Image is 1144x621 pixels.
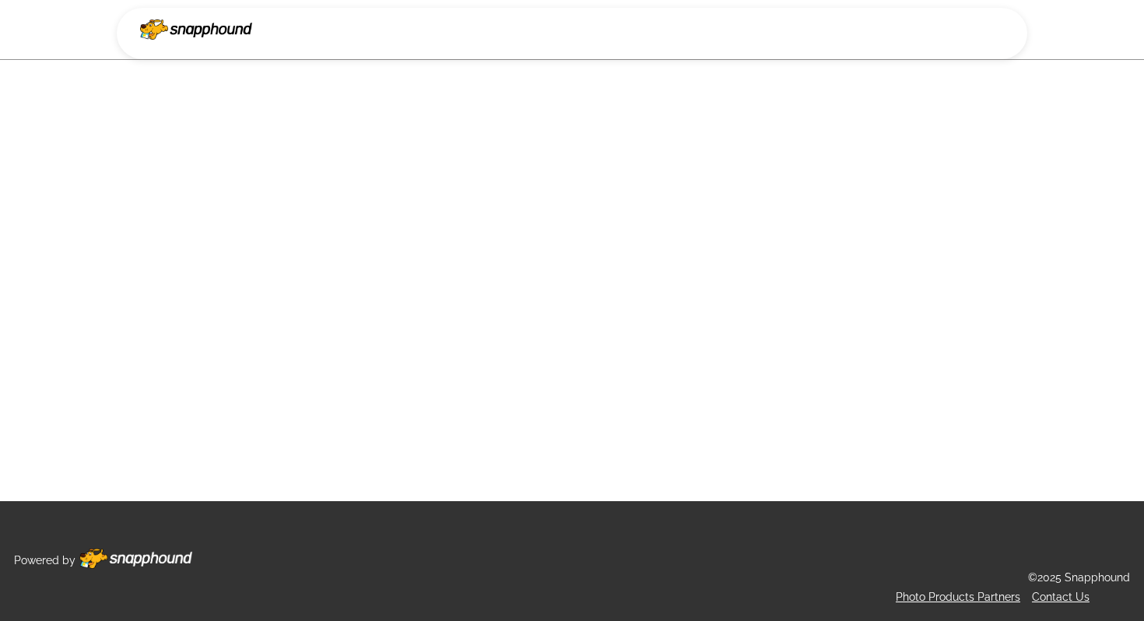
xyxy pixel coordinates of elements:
[140,19,252,40] img: Snapphound Logo
[896,591,1020,603] a: Photo Products Partners
[1028,568,1130,588] p: ©2025 Snapphound
[14,551,75,570] p: Powered by
[79,549,192,569] img: Footer
[1032,591,1090,603] a: Contact Us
